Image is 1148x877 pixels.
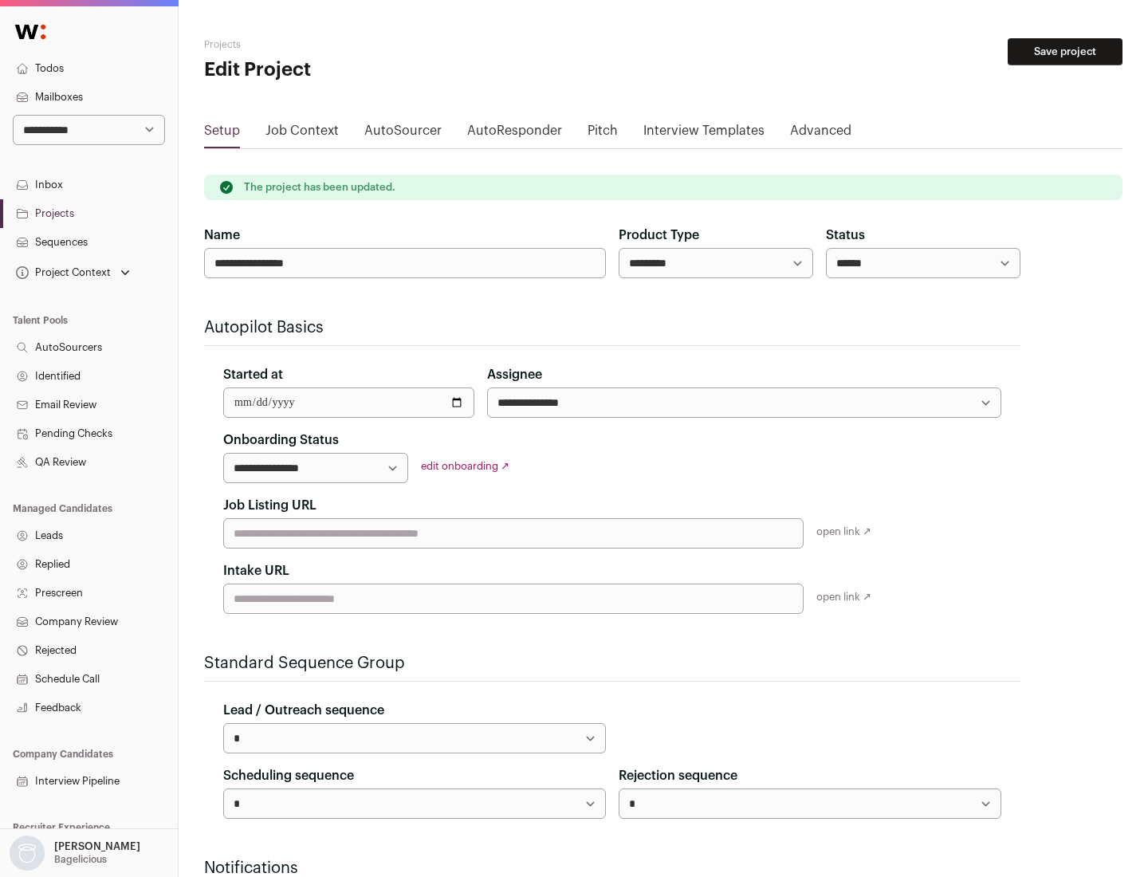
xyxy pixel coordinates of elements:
div: Project Context [13,266,111,279]
a: Advanced [790,121,851,147]
a: Setup [204,121,240,147]
h1: Edit Project [204,57,510,83]
a: Pitch [588,121,618,147]
label: Rejection sequence [619,766,737,785]
a: Job Context [265,121,339,147]
label: Job Listing URL [223,496,316,515]
a: AutoSourcer [364,121,442,147]
a: Interview Templates [643,121,765,147]
p: [PERSON_NAME] [54,840,140,853]
p: The project has been updated. [244,181,395,194]
p: Bagelicious [54,853,107,866]
a: edit onboarding ↗ [421,461,509,471]
a: AutoResponder [467,121,562,147]
label: Assignee [487,365,542,384]
h2: Autopilot Basics [204,317,1020,339]
img: nopic.png [10,836,45,871]
label: Product Type [619,226,699,245]
img: Wellfound [6,16,54,48]
label: Lead / Outreach sequence [223,701,384,720]
label: Status [826,226,865,245]
label: Scheduling sequence [223,766,354,785]
button: Open dropdown [6,836,143,871]
label: Name [204,226,240,245]
button: Save project [1008,38,1122,65]
label: Started at [223,365,283,384]
h2: Standard Sequence Group [204,652,1020,674]
h2: Projects [204,38,510,51]
label: Intake URL [223,561,289,580]
label: Onboarding Status [223,431,339,450]
button: Open dropdown [13,262,133,284]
